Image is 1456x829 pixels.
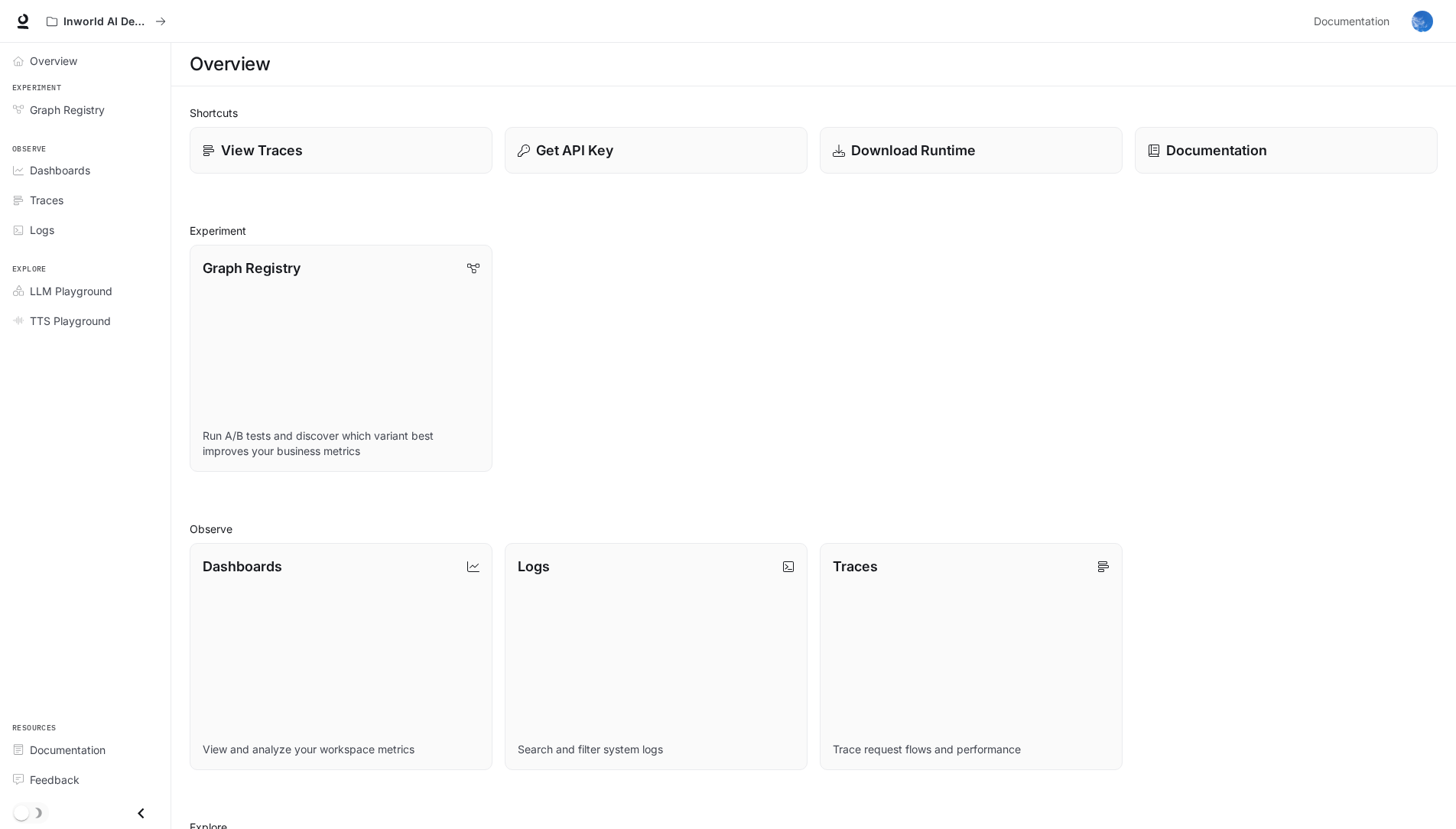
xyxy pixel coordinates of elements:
[6,736,164,763] a: Documentation
[221,140,303,161] p: View Traces
[190,521,1438,537] h2: Observe
[536,140,613,161] p: Get API Key
[14,804,29,821] span: Dark mode toggle
[40,6,173,37] button: All workspaces
[63,15,149,28] p: Inworld AI Demos
[190,105,1438,121] h2: Shortcuts
[190,49,270,80] h1: Overview
[190,543,492,770] a: DashboardsView and analyze your workspace metrics
[518,556,550,577] p: Logs
[6,766,164,793] a: Feedback
[833,556,878,577] p: Traces
[505,543,808,770] a: LogsSearch and filter system logs
[30,222,54,238] span: Logs
[6,278,164,304] a: LLM Playground
[6,307,164,334] a: TTS Playground
[1166,140,1267,161] p: Documentation
[203,258,301,278] p: Graph Registry
[820,127,1123,174] a: Download Runtime
[1412,11,1433,32] img: User avatar
[30,102,105,118] span: Graph Registry
[30,742,106,758] span: Documentation
[6,47,164,74] a: Overview
[1407,6,1438,37] button: User avatar
[190,127,492,174] a: View Traces
[124,798,158,829] button: Close drawer
[203,742,479,757] p: View and analyze your workspace metrics
[6,96,164,123] a: Graph Registry
[30,313,111,329] span: TTS Playground
[190,223,1438,239] h2: Experiment
[30,772,80,788] span: Feedback
[833,742,1110,757] p: Trace request flows and performance
[6,157,164,184] a: Dashboards
[6,187,164,213] a: Traces
[820,543,1123,770] a: TracesTrace request flows and performance
[203,556,282,577] p: Dashboards
[6,216,164,243] a: Logs
[30,53,77,69] span: Overview
[518,742,795,757] p: Search and filter system logs
[1314,12,1389,31] span: Documentation
[190,245,492,472] a: Graph RegistryRun A/B tests and discover which variant best improves your business metrics
[203,428,479,459] p: Run A/B tests and discover which variant best improves your business metrics
[505,127,808,174] button: Get API Key
[30,283,112,299] span: LLM Playground
[1308,6,1401,37] a: Documentation
[1135,127,1438,174] a: Documentation
[30,192,63,208] span: Traces
[30,162,90,178] span: Dashboards
[851,140,976,161] p: Download Runtime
